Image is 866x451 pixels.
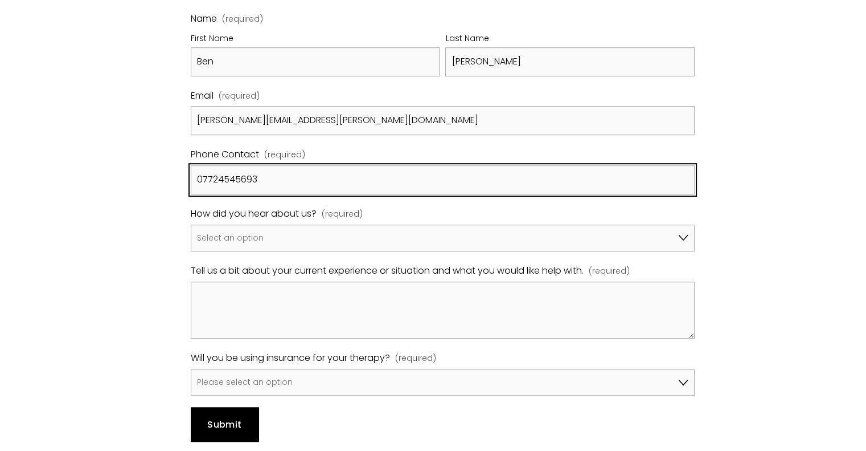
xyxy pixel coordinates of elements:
[207,418,241,431] span: Submit
[445,31,695,47] div: Last Name
[191,407,258,441] button: SubmitSubmit
[191,350,390,367] span: Will you be using insurance for your therapy?
[191,206,317,222] span: How did you hear about us?
[264,148,305,162] span: (required)
[191,147,259,163] span: Phone Contact
[191,263,584,279] span: Tell us a bit about your current experience or situation and what you would like help with.
[191,369,695,396] select: Will you be using insurance for your therapy?
[395,351,436,366] span: (required)
[191,11,217,27] span: Name
[222,15,263,23] span: (required)
[191,225,695,252] select: How did you hear about us?
[191,31,440,47] div: First Name
[191,88,214,104] span: Email
[322,207,363,222] span: (required)
[219,89,260,104] span: (required)
[589,264,630,279] span: (required)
